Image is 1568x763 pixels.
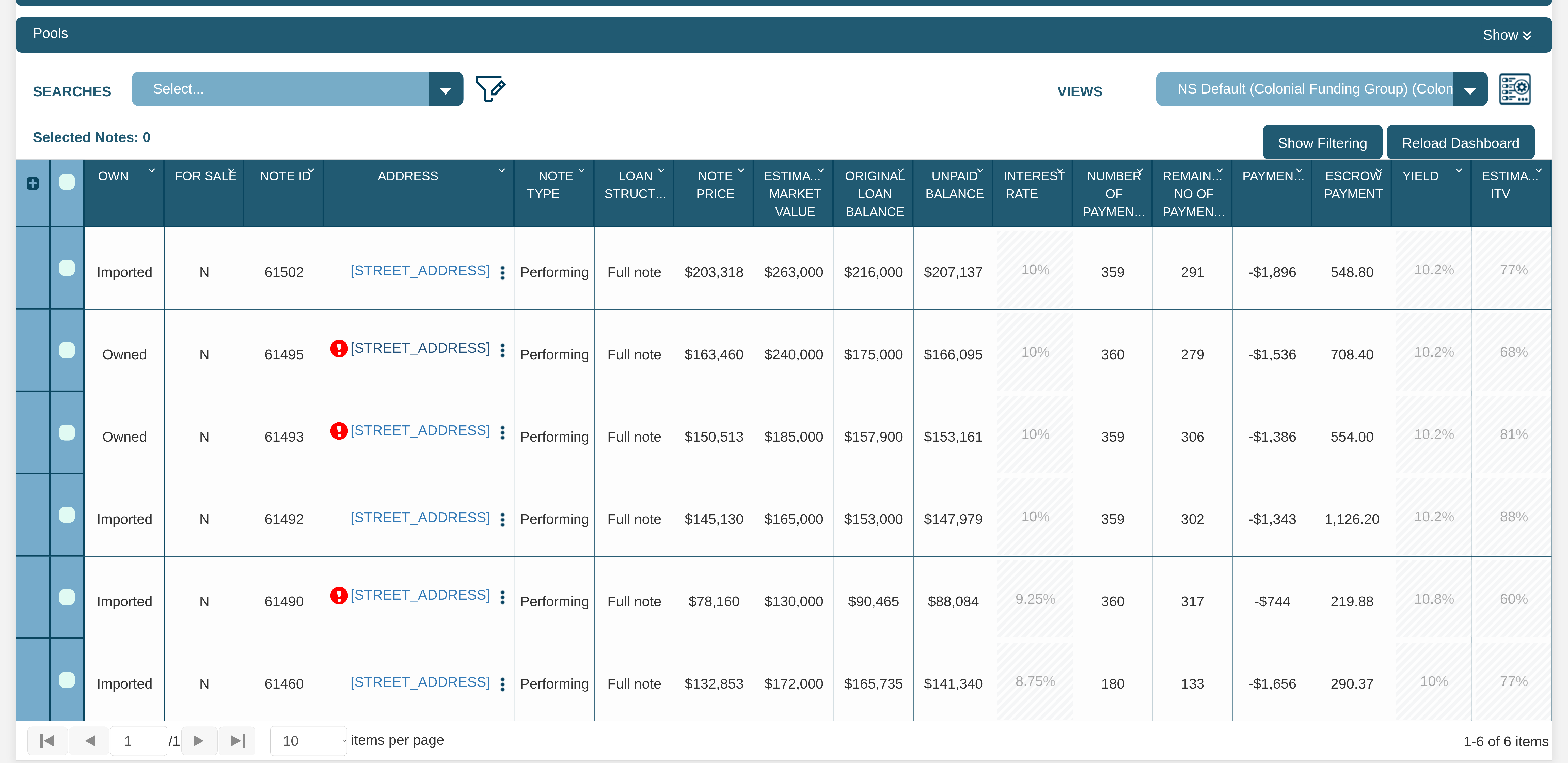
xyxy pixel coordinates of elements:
[1157,161,1231,224] div: Sort None
[527,169,574,201] span: Note Type
[1371,160,1390,178] div: Column Menu
[494,339,511,360] button: Press to open the note menu
[1325,511,1380,527] span: 1,126.20
[765,347,823,362] span: $240,000
[1396,231,1473,308] div: 10.2
[169,161,243,224] div: For Sale Sort None
[1083,169,1150,219] span: Number Of Payments
[520,594,589,609] span: Performing
[765,511,823,527] span: $165,000
[844,264,903,280] span: $216,000
[1101,676,1125,692] span: 180
[1476,478,1553,555] div: 88.0
[1471,734,1476,749] abbr: through
[848,594,899,609] span: $90,465
[1476,231,1553,308] div: 77.0
[33,125,154,150] div: Selected Notes: 0
[16,174,49,194] div: Expand All
[89,161,163,224] div: Sort None
[1237,161,1311,224] div: Sort None
[838,161,912,224] div: Sort None
[607,676,661,692] span: Full note
[1077,161,1152,224] div: Number Of Payments Sort None
[494,424,511,441] img: cell-menu.png
[89,161,163,224] div: Own Sort None
[678,161,753,224] div: Sort None
[303,160,322,178] div: Column Menu
[59,174,75,190] div: Select All
[1052,160,1071,178] div: Column Menu
[844,676,903,692] span: $165,735
[1255,594,1291,609] span: -$744
[494,511,511,528] img: cell-menu.png
[838,161,912,224] div: Original Loan Balance Sort None
[1331,429,1374,445] span: 554.00
[169,161,243,224] div: Sort None
[1324,169,1383,201] span: Escrow Payment
[844,429,903,445] span: $157,900
[678,161,753,224] div: Note Price Sort None
[265,594,304,609] span: 61490
[685,264,744,280] span: $203,318
[997,560,1074,637] div: 9.25
[520,264,589,280] span: Performing
[1101,264,1125,280] span: 359
[1396,643,1473,720] div: 10.0
[924,676,983,692] span: $141,340
[520,347,589,362] span: Performing
[813,160,832,178] div: Column Menu
[1132,160,1151,178] div: Column Menu
[265,676,304,692] span: 61460
[764,169,835,219] span: Estimated Market Value
[1249,429,1296,445] span: -$1,386
[260,169,311,183] span: Note Id
[248,161,323,224] div: Note Id Sort None
[351,422,488,439] a: 712 Ave M, S. Houston, TX, 77587
[1243,169,1330,183] span: Payment(P&I)
[653,160,673,178] div: Column Menu
[1077,161,1152,224] div: Sort None
[1482,169,1553,201] span: Estimated Itv
[265,429,304,445] span: 61493
[607,511,661,527] span: Full note
[33,23,68,43] div: Pools
[844,511,903,527] span: $153,000
[1249,347,1296,362] span: -$1,536
[494,262,511,282] button: Press to open the note menu
[520,676,589,692] span: Performing
[758,161,833,224] div: Sort None
[33,72,132,102] label: Searches
[689,594,740,609] span: $78,160
[574,160,593,178] div: Column Menu
[110,726,168,756] input: Selected page
[607,594,661,609] span: Full note
[144,160,163,178] div: Column Menu
[1237,161,1311,224] div: Payment(P&I) Sort None
[1181,594,1205,609] span: 317
[473,72,508,106] img: edit_filter_icon.png
[997,478,1074,555] div: 10.0
[1181,429,1205,445] span: 306
[219,727,255,755] button: Page to last
[1317,161,1391,224] div: Escrow Payment Sort None
[997,313,1074,391] div: 10.0
[265,264,304,280] span: 61502
[997,231,1074,308] div: 10.0
[351,732,444,748] span: items per page
[924,347,983,362] span: $166,095
[765,594,823,609] span: $130,000
[844,347,903,362] span: $175,000
[1476,396,1553,473] div: 81.0
[997,396,1074,473] div: 10.0
[102,347,147,362] span: Owned
[1464,734,1549,749] span: 1 6 of 6 items
[59,589,75,605] div: Row 5, Row Selection Checkbox
[199,511,210,527] span: N
[1476,643,1553,720] div: 77.0
[494,589,511,606] img: cell-menu.png
[733,160,752,178] div: Column Menu
[520,429,589,445] span: Performing
[494,422,511,442] button: Press to open the note menu
[1387,125,1535,159] input: Reload Dashboard
[494,676,511,693] img: cell-menu.png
